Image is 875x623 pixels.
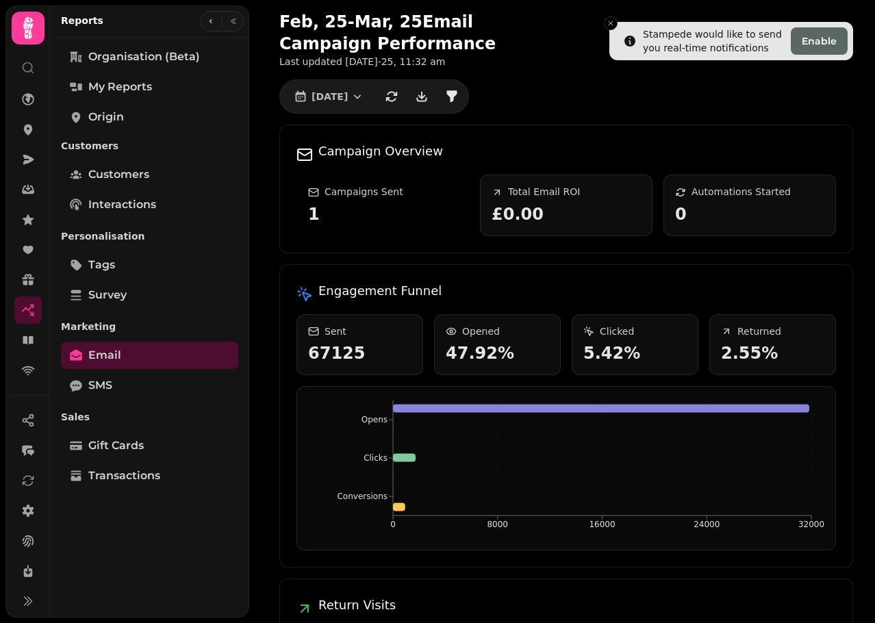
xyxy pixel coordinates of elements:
a: Customers [61,161,238,188]
span: My Reports [88,79,152,95]
span: Clicked [600,326,634,338]
div: Stampede would like to send you real-time notifications [643,27,785,55]
div: £0.00 [492,204,641,225]
span: Return Visits [318,596,396,615]
button: Enable [791,27,848,55]
h2: Feb, 25 - Mar, 25 Email Campaign Performance [279,11,542,55]
span: Interactions [88,196,156,213]
span: Sent [325,326,346,338]
a: SMS [61,372,238,399]
p: Marketing [61,314,238,339]
tspan: Opens [362,415,388,424]
span: Campaign Overview [318,142,443,161]
h2: Reports [61,14,103,27]
tspan: 24000 [694,520,720,529]
span: Campaigns Sent [325,186,403,199]
a: tags [61,251,238,279]
div: 0 [675,204,824,225]
span: Total Email ROI [508,186,580,199]
span: Origin [88,109,124,125]
div: 1 [308,204,457,225]
span: [DATE] [312,92,348,101]
p: Customers [61,133,238,158]
button: filter [438,83,466,110]
span: Returned [737,326,781,338]
a: Transactions [61,462,238,489]
p: Sales [61,405,238,429]
span: Opened [462,326,500,338]
p: Personalisation [61,224,238,249]
nav: Tabs [50,38,249,618]
tspan: 16000 [589,520,615,529]
span: tags [88,257,115,273]
span: survey [88,287,127,303]
span: Email [88,347,121,364]
tspan: Conversions [337,492,388,501]
span: Automations Started [692,186,791,199]
div: 2.55% [721,343,824,364]
span: Customers [88,166,149,183]
a: My Reports [61,73,238,101]
button: Close toast [604,16,618,30]
a: Interactions [61,191,238,218]
a: download [408,83,435,110]
span: Transactions [88,468,160,484]
tspan: Clicks [364,453,388,463]
a: Email [61,342,238,369]
tspan: 0 [390,520,396,529]
span: Organisation (beta) [88,49,200,65]
span: Engagement Funnel [318,281,442,301]
button: refresh [378,83,405,110]
tspan: 32000 [798,520,824,529]
a: Gift Cards [61,432,238,459]
span: Gift Cards [88,437,144,454]
a: Origin [61,103,238,131]
span: SMS [88,377,112,394]
a: survey [61,281,238,309]
button: [DATE] [283,86,375,107]
tspan: 8000 [487,520,508,529]
div: 5.42% [583,343,687,364]
div: 67125 [308,343,411,364]
a: Organisation (beta) [61,43,238,71]
div: 47.92% [446,343,549,364]
p: Last updated [DATE]-25, 11:32 am [279,55,630,68]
